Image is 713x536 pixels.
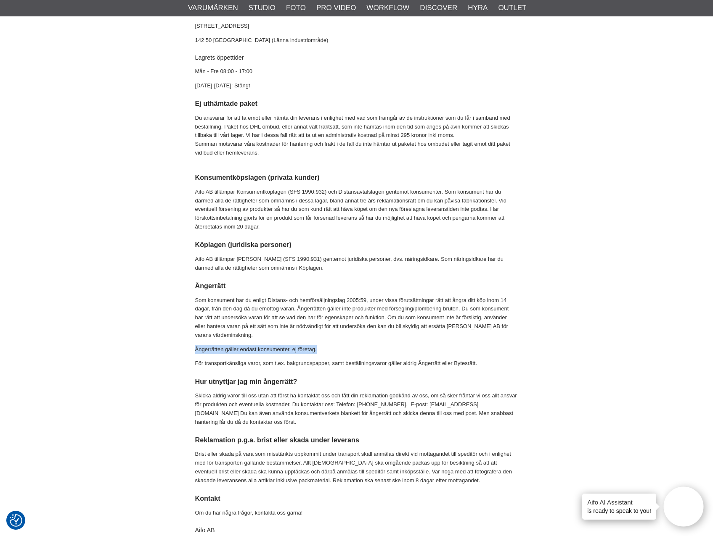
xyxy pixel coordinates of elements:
[195,509,518,518] p: Om du har några frågor, kontakta oss gärna!
[366,3,409,13] a: Workflow
[195,296,518,340] p: Som konsument har du enligt Distans- och hemförsäljningslag 2005:59, under vissa förutsättningar ...
[195,255,518,273] p: Aifo AB tillämpar [PERSON_NAME] (SFS 1990:931) gentemot juridiska personer, dvs. näringsidkare. S...
[195,377,518,386] h3: Hur utnyttjar jag min ångerrätt?
[195,114,518,158] p: Du ansvarar för att ta emot eller hämta din leverans i enlighet med vad som framgår av de instruk...
[498,3,526,13] a: Outlet
[316,3,356,13] a: Pro Video
[587,498,651,507] h4: Aifo AI Assistant
[195,281,518,291] h3: Ångerrätt
[188,3,238,13] a: Varumärken
[195,345,518,354] p: Ångerrätten gäller endast konsumenter, ej företag.
[286,3,306,13] a: Foto
[195,53,518,62] h4: Lagrets öppettider
[195,81,518,90] p: [DATE]-[DATE]: Stängt
[195,173,518,182] h3: Konsumentköpslagen (privata kunder)
[195,67,518,76] p: Mån - Fre 08:00 - 17:00
[10,513,22,528] button: Samtyckesinställningar
[195,435,518,445] h3: Reklamation p.g.a. brist eller skada under leverans
[195,391,518,426] p: Skicka aldrig varor till oss utan att först ha kontaktat oss och fått din reklamation godkänd av ...
[468,3,488,13] a: Hyra
[249,3,276,13] a: Studio
[195,494,518,503] h3: Kontakt
[10,514,22,527] img: Revisit consent button
[195,240,518,250] h3: Köplagen (juridiska personer)
[420,3,457,13] a: Discover
[195,22,518,31] p: [STREET_ADDRESS]
[195,188,518,231] p: Aifo AB tillämpar Konsumentköplagen (SFS 1990:932) och Distansavtalslagen gentemot konsumenter. S...
[195,36,518,45] p: 142 50 [GEOGRAPHIC_DATA] (Länna industriområde)
[195,99,518,108] h3: Ej uthämtade paket
[195,450,518,485] p: Brist eller skada på vara som misstänkts uppkommit under transport skall anmälas direkt vid motta...
[582,494,656,520] div: is ready to speak to you!
[195,359,518,368] p: För transportkänsliga varor, som t.ex. bakgrundspapper, samt beställningsvaror gäller aldrig Ånge...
